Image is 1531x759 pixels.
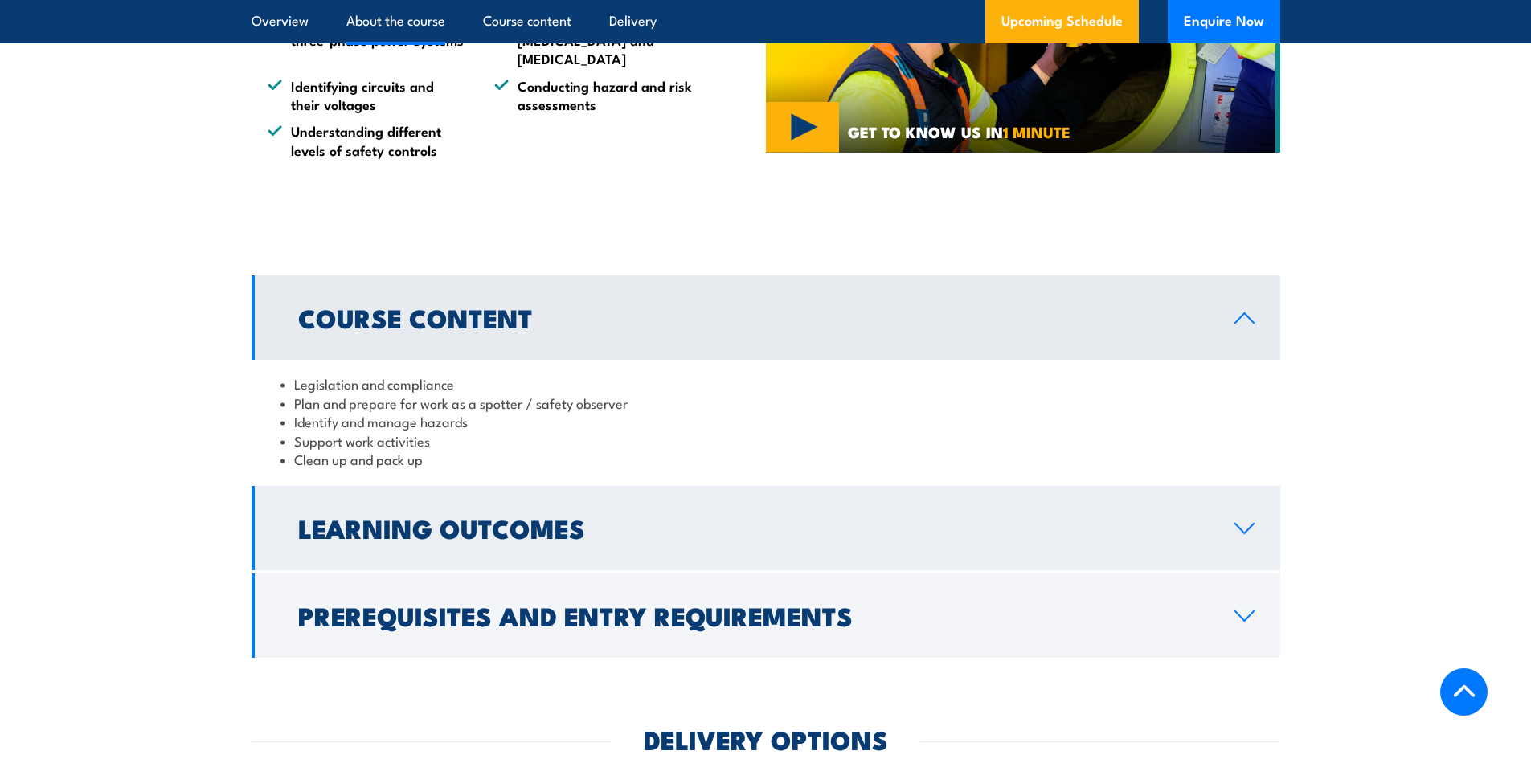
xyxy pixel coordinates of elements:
h2: Learning Outcomes [298,516,1209,539]
li: Clean up and pack up [280,450,1251,468]
li: Identifying circuits and their voltages [268,76,465,114]
li: Support work activities [280,431,1251,450]
span: GET TO KNOW US IN [848,124,1070,139]
h2: Course Content [298,306,1209,328]
a: Prerequisites and Entry Requirements [252,573,1280,658]
a: Course Content [252,275,1280,360]
li: Understanding [MEDICAL_DATA] and [MEDICAL_DATA] [494,11,692,67]
a: Learning Outcomes [252,486,1280,570]
li: Understanding different levels of safety controls [268,121,465,159]
li: Legislation and compliance [280,374,1251,393]
h2: DELIVERY OPTIONS [644,728,888,750]
li: Plan and prepare for work as a spotter / safety observer [280,394,1251,412]
strong: 1 MINUTE [1003,120,1070,143]
li: Conducting hazard and risk assessments [494,76,692,114]
h2: Prerequisites and Entry Requirements [298,604,1209,626]
li: Identify and manage hazards [280,412,1251,431]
